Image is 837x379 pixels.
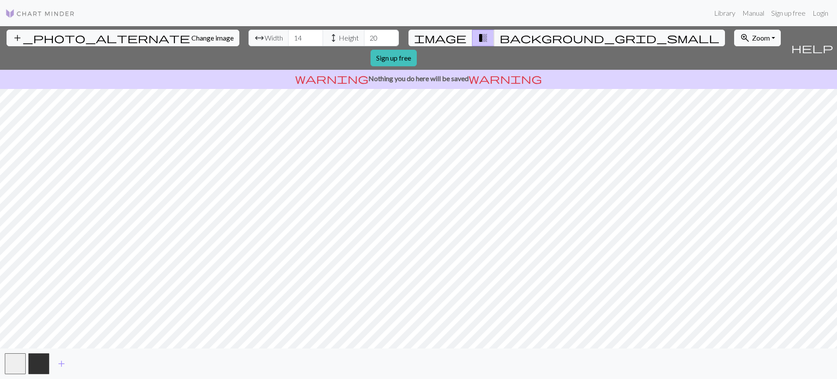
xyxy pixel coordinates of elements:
[5,8,75,19] img: Logo
[787,26,837,70] button: Help
[56,358,67,370] span: add
[791,42,833,54] span: help
[740,32,750,44] span: zoom_in
[191,34,234,42] span: Change image
[328,32,339,44] span: height
[371,50,417,66] a: Sign up free
[500,32,719,44] span: background_grid_small
[752,34,770,42] span: Zoom
[711,4,739,22] a: Library
[414,32,466,44] span: image
[51,355,72,372] button: Add color
[254,32,265,44] span: arrow_range
[3,73,834,84] p: Nothing you do here will be saved
[734,30,781,46] button: Zoom
[768,4,809,22] a: Sign up free
[469,72,542,85] span: warning
[339,33,359,43] span: Height
[809,4,832,22] a: Login
[12,32,190,44] span: add_photo_alternate
[739,4,768,22] a: Manual
[265,33,283,43] span: Width
[295,72,368,85] span: warning
[7,30,239,46] button: Change image
[478,32,488,44] span: transition_fade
